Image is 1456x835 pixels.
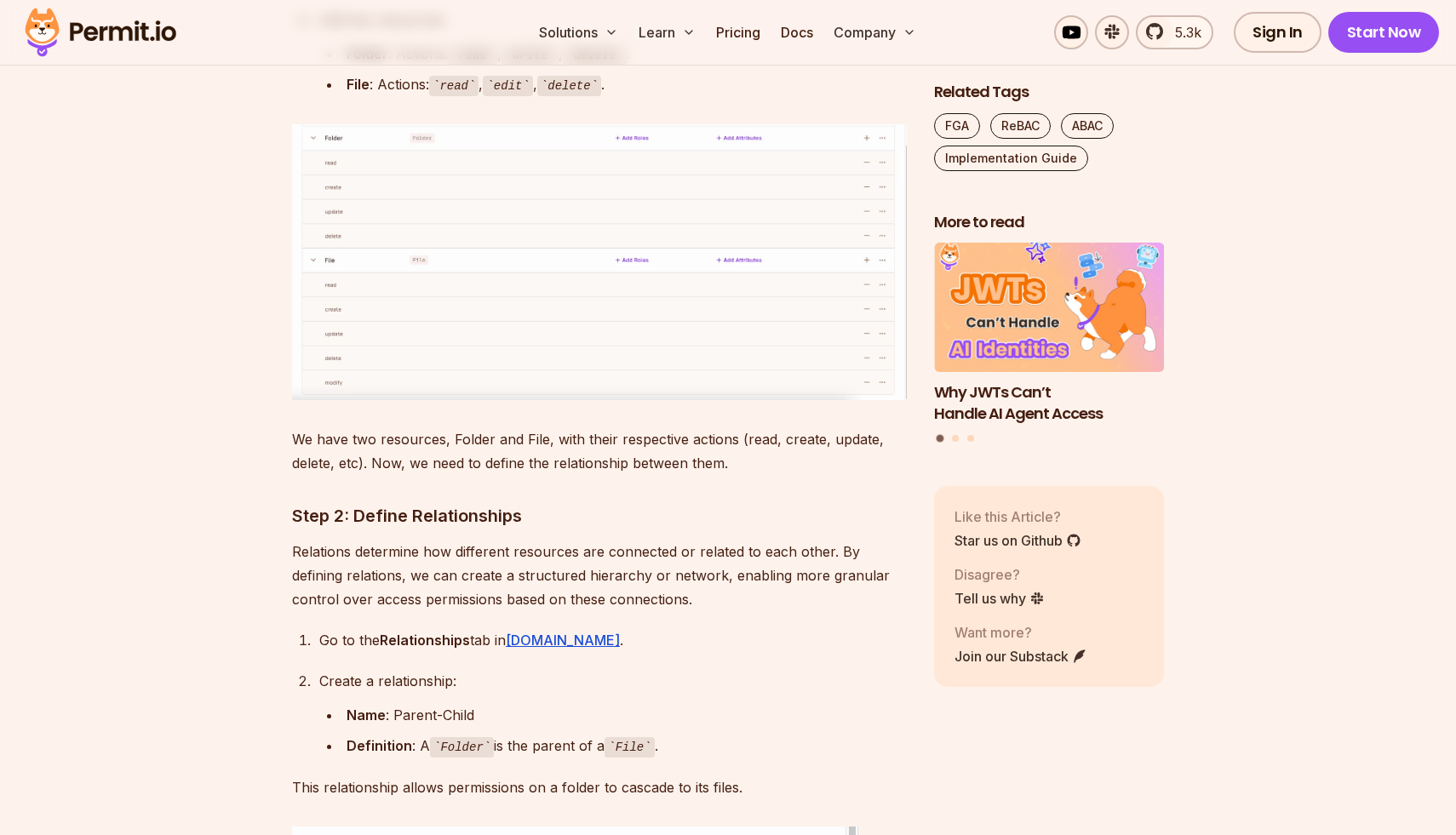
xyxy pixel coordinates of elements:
div: : A is the parent of a . [347,734,907,758]
div: Posts [934,243,1164,445]
div: : Parent-Child [347,703,907,727]
p: Like this Article? [954,506,1081,527]
a: Join our Substack [954,646,1087,666]
code: edit [483,76,532,96]
code: Folder [430,737,494,758]
h3: Step 2: Define Relationships [292,502,907,529]
code: write [502,45,559,66]
a: ReBAC [990,113,1051,139]
a: Tell us why [954,588,1045,609]
a: Sign In [1234,12,1321,53]
img: Why JWTs Can’t Handle AI Agent Access [934,243,1164,373]
a: Star us on Github [954,530,1081,551]
code: delete [537,76,601,96]
a: Why JWTs Can’t Handle AI Agent AccessWhy JWTs Can’t Handle AI Agent Access [934,243,1164,425]
code: read [429,76,479,96]
button: Company [827,15,923,49]
p: Relations determine how different resources are connected or related to each other. By defining r... [292,540,907,611]
p: We have two resources, Folder and File, with their respective actions (read, create, update, dele... [292,427,907,475]
a: [DOMAIN_NAME] [506,632,620,649]
span: 5.3k [1165,22,1201,43]
img: image.png [292,124,907,400]
p: Disagree? [954,564,1045,585]
h2: More to read [934,212,1164,233]
code: read [448,45,497,66]
h2: Related Tags [934,82,1164,103]
button: Go to slide 2 [952,436,959,443]
strong: File [347,76,370,93]
strong: Relationships [380,632,470,649]
div: : Actions: , , . [347,72,907,97]
code: delete [563,45,627,66]
a: Start Now [1328,12,1440,53]
div: Create a relationship: [319,669,907,693]
button: Solutions [532,15,625,49]
a: Pricing [709,15,767,49]
p: This relationship allows permissions on a folder to cascade to its files. [292,775,907,799]
button: Learn [632,15,702,49]
a: 5.3k [1136,15,1213,49]
li: 1 of 3 [934,243,1164,425]
a: ABAC [1061,113,1114,139]
p: Want more? [954,622,1087,643]
img: Permit logo [17,3,184,61]
strong: Definition [347,737,412,754]
h3: Why JWTs Can’t Handle AI Agent Access [934,382,1164,425]
code: File [605,737,654,758]
button: Go to slide 3 [967,436,974,443]
a: Docs [774,15,820,49]
strong: Name [347,706,386,723]
a: FGA [934,113,980,139]
div: Go to the tab in . [319,628,907,652]
button: Go to slide 1 [937,435,944,443]
a: Implementation Guide [934,146,1088,171]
